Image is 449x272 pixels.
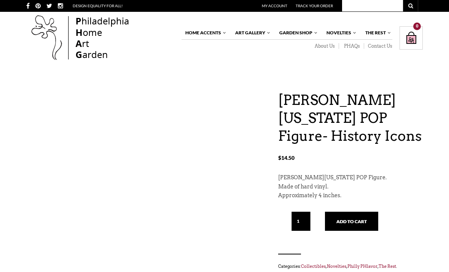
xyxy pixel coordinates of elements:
[310,43,339,49] a: About Us
[327,264,346,269] a: Novelties
[278,191,423,200] p: Approximately 4 inches.
[262,3,287,8] a: My Account
[278,155,281,161] span: $
[364,43,392,49] a: Contact Us
[291,212,310,231] input: Qty
[323,26,357,39] a: Novelties
[278,182,423,192] p: Made of hard vinyl.
[278,262,423,270] span: Categories: , , , .
[278,155,295,161] bdi: 14.50
[278,91,423,145] h1: [PERSON_NAME][US_STATE] POP Figure- History Icons
[339,43,364,49] a: PHAQs
[361,26,392,39] a: The Rest
[413,23,421,30] div: 0
[278,173,423,182] p: [PERSON_NAME][US_STATE] POP Figure.
[379,264,396,269] a: The Rest
[301,264,326,269] a: Collectibles
[296,3,333,8] a: Track Your Order
[347,264,377,269] a: Philly PHlavor
[231,26,271,39] a: Art Gallery
[325,212,378,231] button: Add to cart
[275,26,318,39] a: Garden Shop
[182,26,227,39] a: Home Accents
